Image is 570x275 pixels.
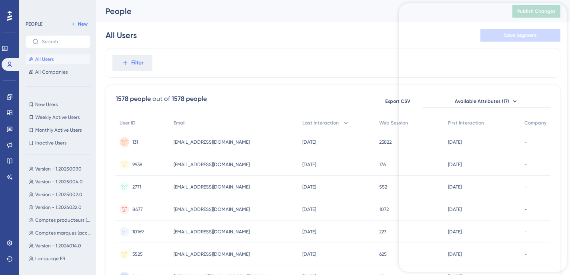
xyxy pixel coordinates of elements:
[302,162,316,167] time: [DATE]
[35,243,81,249] span: Version - 1.2024014.0
[42,39,84,44] input: Search
[35,127,82,133] span: Monthly Active Users
[26,203,95,212] button: Version - 1.2024022.0
[26,177,95,187] button: Version - 1.2025004.0
[132,229,144,235] span: 10169
[379,120,408,126] span: Web Session
[379,251,387,257] span: 625
[106,6,492,17] div: People
[35,101,58,108] span: New Users
[302,207,316,212] time: [DATE]
[174,161,250,168] span: [EMAIL_ADDRESS][DOMAIN_NAME]
[26,254,95,263] button: Language FR
[35,56,54,62] span: All Users
[26,228,95,238] button: Comptes marques (accounttype 10)
[302,139,316,145] time: [DATE]
[174,251,250,257] span: [EMAIL_ADDRESS][DOMAIN_NAME]
[132,251,143,257] span: 3525
[35,179,83,185] span: Version - 1.2025004.0
[379,229,386,235] span: 227
[26,112,90,122] button: Weekly Active Users
[26,100,90,109] button: New Users
[68,19,90,29] button: New
[35,69,68,75] span: All Companies
[35,166,82,172] span: Version - 1.2025009.0
[26,54,90,64] button: All Users
[26,21,42,27] div: PEOPLE
[35,217,92,223] span: Comptes producteurs (accounttype 20)
[385,98,410,104] span: Export CSV
[174,206,250,213] span: [EMAIL_ADDRESS][DOMAIN_NAME]
[26,67,90,77] button: All Companies
[35,230,92,236] span: Comptes marques (accounttype 10)
[26,190,95,199] button: Version - 1.2025002.0
[26,138,90,148] button: Inactive Users
[35,255,65,262] span: Language FR
[26,125,90,135] button: Monthly Active Users
[172,94,207,104] div: 1578 people
[35,114,80,120] span: Weekly Active Users
[35,191,82,198] span: Version - 1.2025002.0
[132,161,142,168] span: 9938
[174,229,250,235] span: [EMAIL_ADDRESS][DOMAIN_NAME]
[152,94,170,104] div: out of
[116,94,151,104] div: 1578 people
[132,139,138,145] span: 131
[379,206,389,213] span: 1072
[132,184,141,190] span: 2771
[112,55,152,71] button: Filter
[379,184,387,190] span: 552
[174,139,250,145] span: [EMAIL_ADDRESS][DOMAIN_NAME]
[379,161,386,168] span: 176
[78,21,88,27] span: New
[26,241,95,251] button: Version - 1.2024014.0
[35,204,82,211] span: Version - 1.2024022.0
[120,120,136,126] span: User ID
[302,229,316,235] time: [DATE]
[132,206,143,213] span: 8477
[131,58,144,68] span: Filter
[302,251,316,257] time: [DATE]
[35,140,66,146] span: Inactive Users
[106,30,137,41] div: All Users
[174,120,186,126] span: Email
[302,184,316,190] time: [DATE]
[174,184,250,190] span: [EMAIL_ADDRESS][DOMAIN_NAME]
[26,164,95,174] button: Version - 1.2025009.0
[302,120,339,126] span: Last Interaction
[379,139,392,145] span: 23822
[378,95,418,108] button: Export CSV
[26,215,95,225] button: Comptes producteurs (accounttype 20)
